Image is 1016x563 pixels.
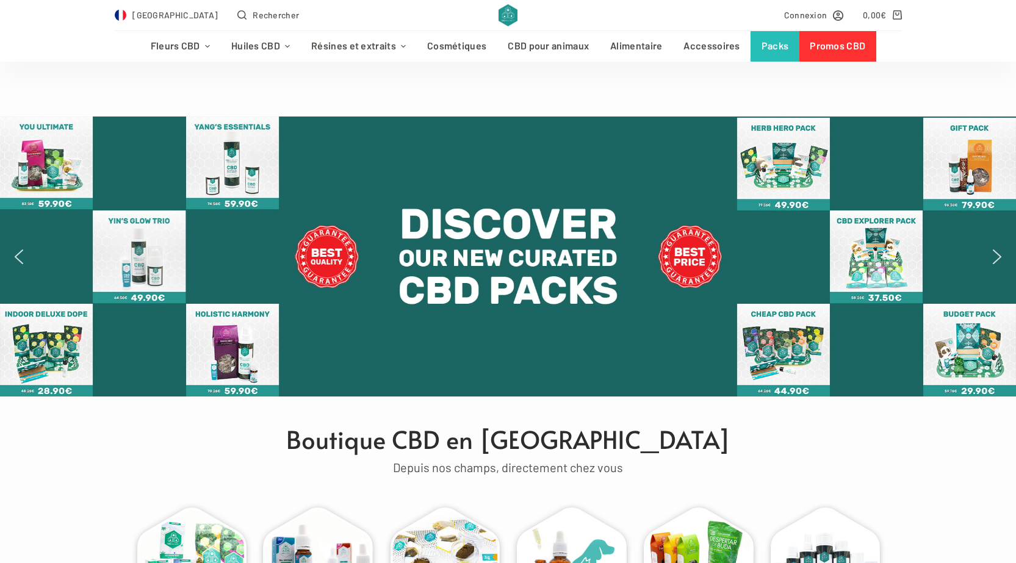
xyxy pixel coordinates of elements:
[863,10,887,20] bdi: 0,00
[784,8,827,22] span: Connexion
[115,9,127,21] img: FR Flag
[9,247,29,267] img: previous arrow
[499,4,517,26] img: CBD Alchemy
[220,31,300,62] a: Huiles CBD
[140,31,220,62] a: Fleurs CBD
[237,8,299,22] button: Ouvrir le formulaire de recherche
[417,31,497,62] a: Cosmétiques
[497,31,600,62] a: CBD pour animaux
[132,8,218,22] span: [GEOGRAPHIC_DATA]
[863,8,901,22] a: Panier d’achat
[987,247,1007,267] img: next arrow
[253,8,299,22] span: Rechercher
[881,10,886,20] span: €
[140,31,876,62] nav: Menu d’en-tête
[121,421,896,457] h1: Boutique CBD en [GEOGRAPHIC_DATA]
[600,31,673,62] a: Alimentaire
[799,31,876,62] a: Promos CBD
[673,31,751,62] a: Accessoires
[784,8,844,22] a: Connexion
[115,8,218,22] a: Select Country
[301,31,417,62] a: Résines et extraits
[121,457,896,478] div: Depuis nos champs, directement chez vous
[751,31,799,62] a: Packs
